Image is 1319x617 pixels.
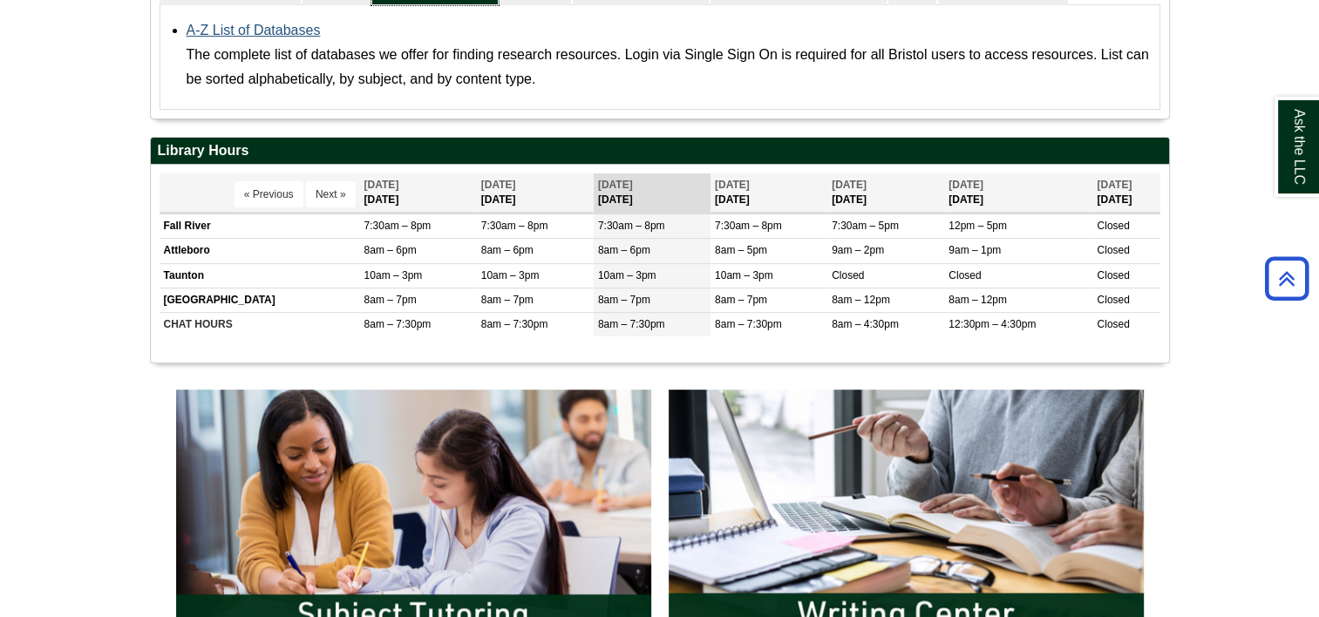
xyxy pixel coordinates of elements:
[832,269,864,281] span: Closed
[1097,269,1129,281] span: Closed
[1092,173,1159,213] th: [DATE]
[948,179,983,191] span: [DATE]
[1097,179,1132,191] span: [DATE]
[598,269,656,281] span: 10am – 3pm
[715,244,767,256] span: 8am – 5pm
[594,173,710,213] th: [DATE]
[598,318,665,330] span: 8am – 7:30pm
[151,138,1169,165] h2: Library Hours
[364,179,399,191] span: [DATE]
[160,312,360,336] td: CHAT HOURS
[598,294,650,306] span: 8am – 7pm
[364,294,417,306] span: 8am – 7pm
[160,288,360,312] td: [GEOGRAPHIC_DATA]
[160,239,360,263] td: Attleboro
[832,244,884,256] span: 9am – 2pm
[715,179,750,191] span: [DATE]
[715,220,782,232] span: 7:30am – 8pm
[364,244,417,256] span: 8am – 6pm
[364,318,432,330] span: 8am – 7:30pm
[948,294,1007,306] span: 8am – 12pm
[481,179,516,191] span: [DATE]
[598,220,665,232] span: 7:30am – 8pm
[187,23,321,37] a: A-Z List of Databases
[1097,318,1129,330] span: Closed
[827,173,944,213] th: [DATE]
[1259,267,1315,290] a: Back to Top
[481,318,548,330] span: 8am – 7:30pm
[235,181,303,207] button: « Previous
[160,214,360,239] td: Fall River
[948,220,1007,232] span: 12pm – 5pm
[715,318,782,330] span: 8am – 7:30pm
[832,220,899,232] span: 7:30am – 5pm
[477,173,594,213] th: [DATE]
[710,173,827,213] th: [DATE]
[481,294,534,306] span: 8am – 7pm
[306,181,356,207] button: Next »
[948,318,1036,330] span: 12:30pm – 4:30pm
[832,318,899,330] span: 8am – 4:30pm
[1097,294,1129,306] span: Closed
[364,220,432,232] span: 7:30am – 8pm
[715,294,767,306] span: 8am – 7pm
[715,269,773,281] span: 10am – 3pm
[160,263,360,288] td: Taunton
[832,179,867,191] span: [DATE]
[360,173,477,213] th: [DATE]
[944,173,1092,213] th: [DATE]
[598,244,650,256] span: 8am – 6pm
[364,269,423,281] span: 10am – 3pm
[1097,244,1129,256] span: Closed
[481,220,548,232] span: 7:30am – 8pm
[598,179,633,191] span: [DATE]
[832,294,890,306] span: 8am – 12pm
[481,269,540,281] span: 10am – 3pm
[1097,220,1129,232] span: Closed
[948,269,981,281] span: Closed
[948,244,1001,256] span: 9am – 1pm
[187,43,1151,92] div: The complete list of databases we offer for finding research resources. Login via Single Sign On ...
[481,244,534,256] span: 8am – 6pm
